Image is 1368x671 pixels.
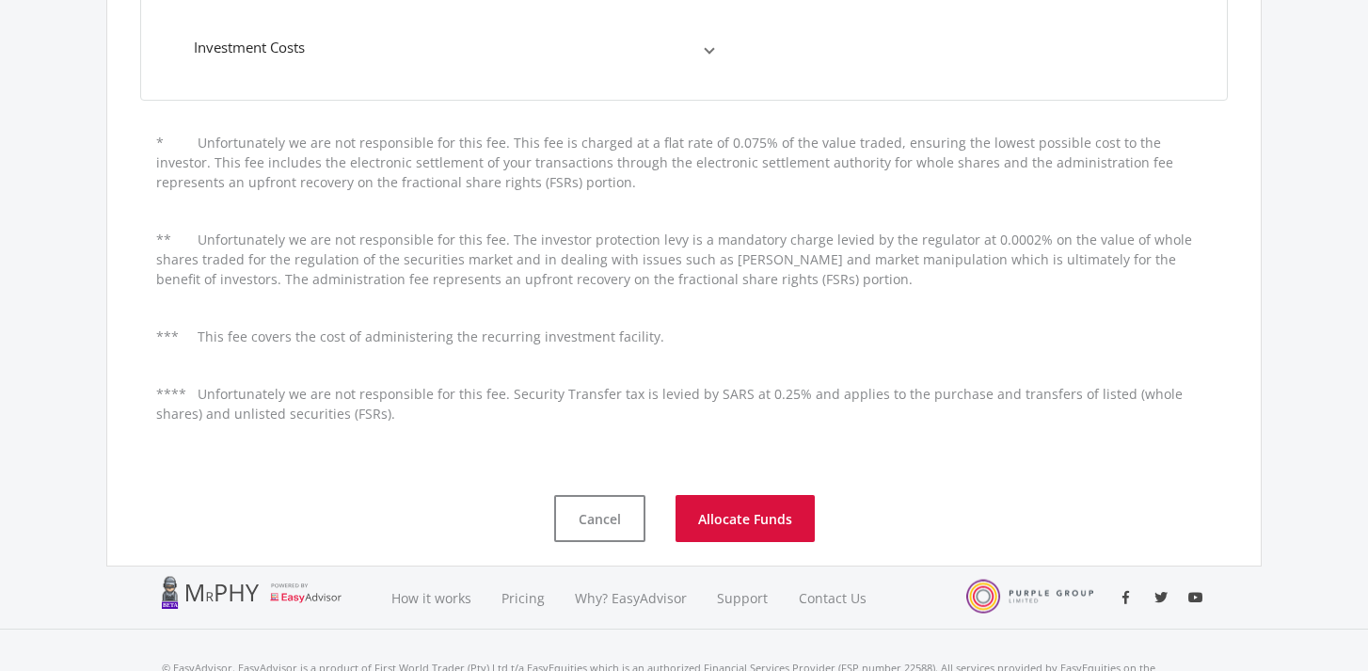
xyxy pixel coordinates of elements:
[156,231,1192,288] p: Unfortunately we are not responsible for this fee. The investor protection levy is a mandatory ch...
[702,567,784,630] a: Support
[198,328,664,345] p: This fee covers the cost of administering the recurring investment facility.
[156,385,1183,423] p: Unfortunately we are not responsible for this fee. Security Transfer tax is levied by SARS at 0.2...
[676,495,815,542] button: Allocate Funds
[194,37,305,58] div: Investment Costs
[156,134,1173,191] p: Unfortunately we are not responsible for this fee. This fee is charged at a flat rate of 0.075% o...
[171,9,736,85] mat-expansion-panel-header: Investment Costs
[554,495,645,542] button: Cancel
[376,567,486,630] a: How it works
[560,567,702,630] a: Why? EasyAdvisor
[486,567,560,630] a: Pricing
[784,567,883,630] a: Contact Us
